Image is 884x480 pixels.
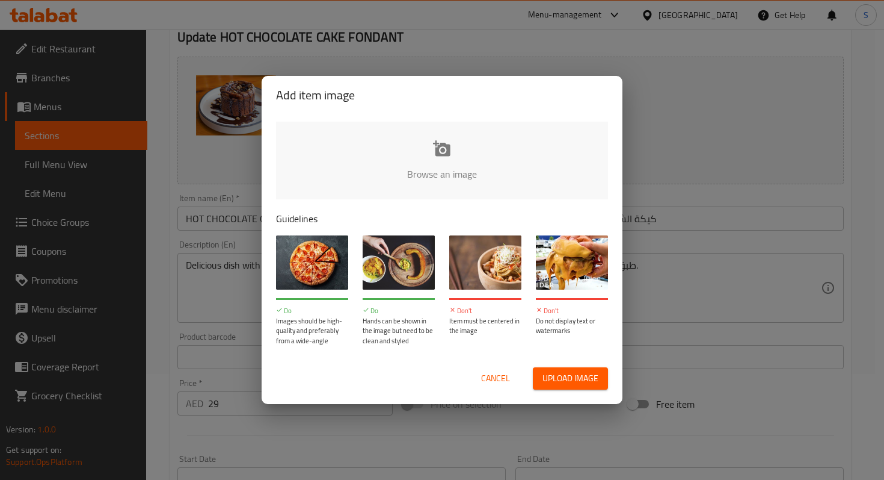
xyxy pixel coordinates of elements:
img: guide-img-2@3x.jpg [363,235,435,290]
img: guide-img-4@3x.jpg [536,235,608,290]
p: Hands can be shown in the image but need to be clean and styled [363,316,435,346]
h2: Add item image [276,86,608,105]
p: Don't [449,306,521,316]
button: Cancel [476,367,515,390]
p: Do not display text or watermarks [536,316,608,336]
p: Do [276,306,348,316]
p: Don't [536,306,608,316]
p: Item must be centered in the image [449,316,521,336]
span: Cancel [481,371,510,386]
button: Upload image [533,367,608,390]
p: Guidelines [276,211,608,226]
img: guide-img-1@3x.jpg [276,235,348,290]
p: Do [363,306,435,316]
p: Images should be high-quality and preferably from a wide-angle [276,316,348,346]
img: guide-img-3@3x.jpg [449,235,521,290]
span: Upload image [542,371,598,386]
